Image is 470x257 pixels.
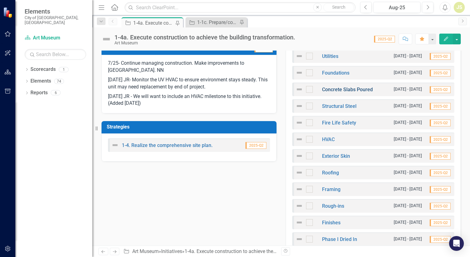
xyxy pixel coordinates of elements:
[322,170,339,176] a: Roofing
[197,18,238,26] div: 1-1c. Prepare/continue improvements to the off-site location for Museum operations and programs.
[394,169,422,175] small: [DATE] - [DATE]
[394,120,422,125] small: [DATE] - [DATE]
[296,86,303,93] img: Not Defined
[296,169,303,176] img: Not Defined
[430,70,451,76] span: 2025-Q2
[394,219,422,225] small: [DATE] - [DATE]
[322,103,356,109] a: Structural Steel
[54,79,64,84] div: 74
[108,75,270,92] p: [DATE] JR- Monitor the UV HVAC to ensure environment stays steady. This unit may need replacement...
[430,136,451,143] span: 2025-Q2
[322,153,350,159] a: Exterior Skin
[59,67,69,72] div: 1
[430,169,451,176] span: 2025-Q2
[323,3,354,12] button: Search
[394,186,422,192] small: [DATE] - [DATE]
[108,92,270,107] p: [DATE] JR - We will want to include an HVAC milestone to this initiative. (Added [DATE])
[374,36,395,43] span: 2025-Q2
[296,235,303,243] img: Not Defined
[107,124,273,130] h3: Strategies
[394,53,422,59] small: [DATE] - [DATE]
[394,86,422,92] small: [DATE] - [DATE]
[122,142,213,148] a: 1-4. Realize the comprehensive site plan.
[161,248,182,254] a: Initiatives
[107,46,221,51] h3: Recommendations
[454,2,465,13] button: JS
[430,103,451,110] span: 2025-Q2
[3,7,14,18] img: ClearPoint Strategy
[296,136,303,143] img: Not Defined
[30,89,48,96] a: Reports
[123,248,277,255] div: » »
[322,220,341,226] a: Finishes
[376,4,418,11] div: Aug-25
[322,137,335,142] a: HVAC
[430,186,451,193] span: 2025-Q2
[394,103,422,109] small: [DATE] - [DATE]
[125,2,356,13] input: Search ClearPoint...
[394,203,422,209] small: [DATE] - [DATE]
[296,152,303,160] img: Not Defined
[373,2,420,13] button: Aug-25
[30,78,51,85] a: Elements
[394,70,422,75] small: [DATE] - [DATE]
[296,52,303,60] img: Not Defined
[449,236,464,251] div: Open Intercom Messenger
[296,69,303,76] img: Not Defined
[430,203,451,210] span: 2025-Q2
[430,219,451,226] span: 2025-Q2
[322,87,373,92] a: Concrete Slabs Poured
[102,34,111,44] img: Not Defined
[25,8,86,15] span: Elements
[296,102,303,110] img: Not Defined
[25,49,86,60] input: Search Below...
[322,236,357,242] a: Phase I Dried In
[296,202,303,210] img: Not Defined
[114,41,295,45] div: Art Museum
[394,236,422,242] small: [DATE] - [DATE]
[296,219,303,226] img: Not Defined
[394,136,422,142] small: [DATE] - [DATE]
[245,142,266,149] span: 2025-Q2
[322,186,341,192] a: Framing
[430,86,451,93] span: 2025-Q2
[108,60,270,75] p: 7/25- Continue managing construction. Make improvements to [GEOGRAPHIC_DATA]. NN
[133,19,174,27] div: 1-4a. Execute construction to achieve the building transformation.
[394,153,422,159] small: [DATE] - [DATE]
[322,203,344,209] a: Rough-ins
[296,186,303,193] img: Not Defined
[25,15,86,25] small: City of [GEOGRAPHIC_DATA], [GEOGRAPHIC_DATA]
[111,141,119,149] img: Not Defined
[430,120,451,126] span: 2025-Q2
[132,248,159,254] a: Art Museum
[322,53,338,59] a: Utilities
[185,248,327,254] div: 1-4a. Execute construction to achieve the building transformation.
[430,153,451,160] span: 2025-Q2
[296,119,303,126] img: Not Defined
[30,66,56,73] a: Scorecards
[332,5,345,10] span: Search
[430,236,451,243] span: 2025-Q2
[430,53,451,60] span: 2025-Q2
[322,70,349,76] a: Foundations
[187,18,238,26] a: 1-1c. Prepare/continue improvements to the off-site location for Museum operations and programs.
[51,90,61,96] div: 6
[322,120,356,126] a: Fire Life Safety
[25,35,86,42] a: Art Museum
[114,34,295,41] div: 1-4a. Execute construction to achieve the building transformation.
